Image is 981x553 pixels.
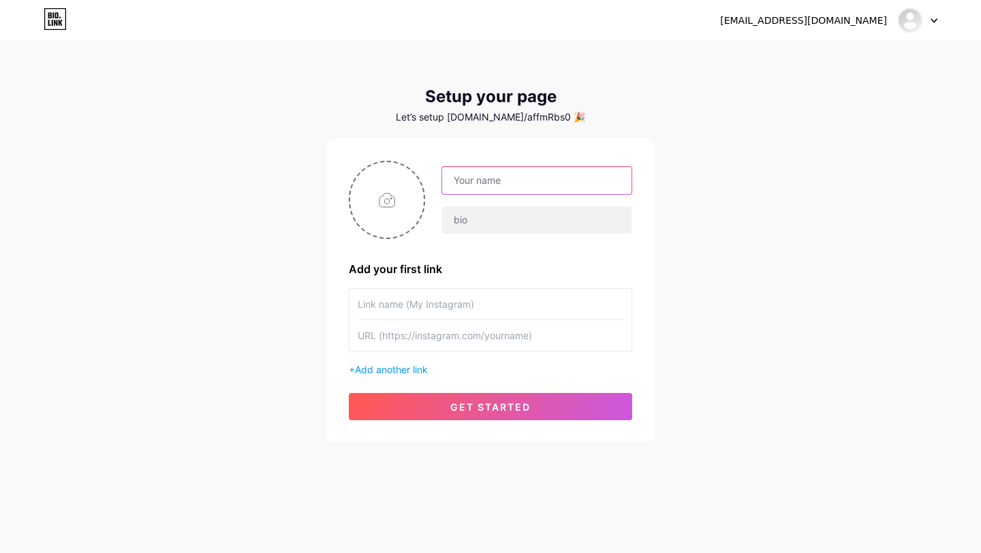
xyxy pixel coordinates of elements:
input: Your name [442,167,632,194]
input: Link name (My Instagram) [358,289,623,319]
span: Add another link [355,364,428,375]
div: Add your first link [349,261,632,277]
img: Aff [897,7,923,33]
div: Let’s setup [DOMAIN_NAME]/affmRbs0 🎉 [327,112,654,123]
button: get started [349,393,632,420]
input: bio [442,206,632,234]
div: [EMAIL_ADDRESS][DOMAIN_NAME] [720,14,887,28]
input: URL (https://instagram.com/yourname) [358,320,623,351]
div: Setup your page [327,87,654,106]
span: get started [450,401,531,413]
div: + [349,362,632,377]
